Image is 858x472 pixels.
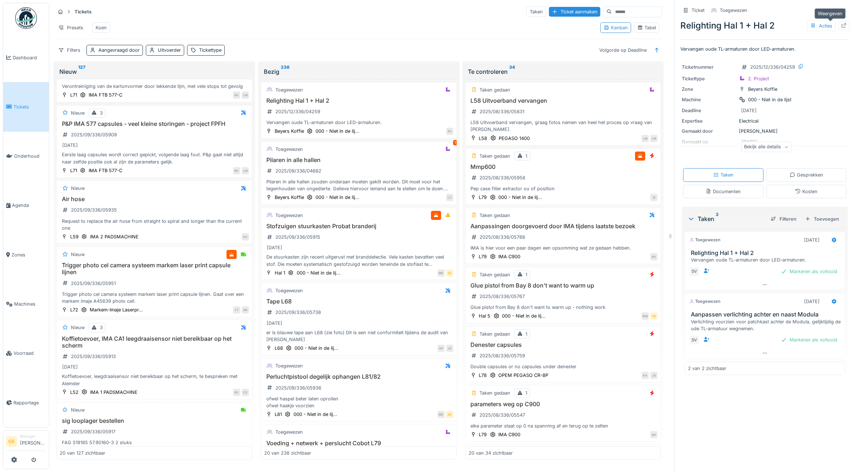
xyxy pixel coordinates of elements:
div: LM [242,167,249,174]
div: Toevoegen [802,214,842,224]
div: Volgorde op Deadline [596,45,650,55]
div: 2025/09/336/05909 [71,131,117,138]
div: 000 - Niet in de lij... [502,312,546,319]
div: IMA FTB 577-C [89,92,122,98]
div: 2025/09/336/05936 [275,384,321,391]
div: 2025/09/336/05913 [71,353,116,360]
sup: 127 [78,67,85,76]
div: L68 [275,345,283,352]
div: Nieuw [71,407,85,413]
span: Voorraad [13,350,46,357]
div: LC [446,194,453,201]
div: Zone [682,86,736,93]
strong: Tickets [72,8,94,15]
div: IMA 1 PADSMACHINE [90,389,138,396]
h3: Glue pistol from Bay 8 don't want to warm up [469,282,658,289]
div: Nieuw [71,251,85,258]
sup: 34 [510,67,515,76]
div: 000 - Niet in de lij... [316,194,359,201]
a: Machines [3,279,49,328]
div: 000 - Niet in de lij... [499,194,542,201]
div: AB [242,306,249,314]
div: Toegewezen [275,429,303,435]
div: 20 van 127 zichtbaar [60,450,105,456]
div: Taken gedaan [480,390,511,396]
div: Aangevraagd door [98,47,140,54]
div: Hal 1 [275,269,285,276]
div: Pilaren in alle hallen zouden onderaan moeten geklit worden. Dit moet voor het tegenhouden van on... [264,178,453,192]
div: IMA C900 [499,253,521,260]
h3: parameters weg op C900 [469,401,658,408]
div: Beyers Koffie [748,86,777,93]
div: 2. Project [748,75,769,82]
div: Te controleren [468,67,658,76]
div: ofwel haspel beter laten oprollen ofwel haakje voorzien [264,395,453,409]
div: FT [233,306,240,314]
div: Weergeven [815,8,846,19]
div: LM [242,92,249,99]
div: [DATE] [267,244,282,251]
div: Eerste laag capsules wordt correct gepickt, volgende laag fout. P&p gaat niet altijd naar zelfde ... [60,151,249,165]
div: L71 [70,92,77,98]
div: SV [689,335,699,345]
div: Toegewezen [689,298,720,305]
div: L79 [479,253,487,260]
div: Toegewezen [689,237,720,243]
div: Taken [527,7,546,17]
div: LM [642,135,649,142]
div: Toegewezen [275,146,303,153]
div: LM [650,135,658,142]
div: L78 [479,372,487,379]
div: Documenten [706,188,741,195]
p: Vervangen oude TL-armaturen door LED-armaturen. [680,46,849,52]
div: 000 - Niet in de lij... [316,128,359,135]
div: 000 - Niet in de lij... [297,269,341,276]
div: Ticket [692,7,705,14]
div: IS [650,194,658,201]
h3: Mmp600 [469,163,658,170]
div: Uitvoerder [158,47,181,54]
div: L79 [479,431,487,438]
div: Taken gedaan [480,271,511,278]
div: Vervangen oude TL-armaturen door LED-armaturen. [264,119,453,126]
div: Gesprekken [790,171,823,178]
div: Kanban [604,24,628,31]
div: Taken gedaan [480,86,511,93]
span: Dashboard [13,54,46,61]
span: Machines [14,301,46,307]
div: GE [446,269,453,277]
img: Badge_color-CXgf-gQk.svg [15,7,37,29]
div: PEGASO 1400 [499,135,530,142]
h3: L58 Uitvoerband vervangen [469,97,658,104]
div: SV [446,128,453,135]
div: 3 [100,110,103,116]
div: Verlichting voorzien voor patchkast achter de Modula, gelijktijdig de ude TL-armatuur wegnemen. [691,318,842,332]
h3: Trigger photo cel camera systeem markem laser print capsule lijnen [60,262,249,276]
div: 2025/08/336/05547 [480,412,525,418]
h3: Perluchtpistool degelijk ophangen L81/82 [264,373,453,380]
div: 1 [453,140,458,145]
div: Taken [713,171,734,178]
div: Koffietoevoer, leegdraaisensor niet bereikbaar op het scherm, te bespreken met Alemder [60,373,249,387]
div: 2025/08/336/05956 [480,174,526,181]
div: [PERSON_NAME] [682,128,848,135]
div: L81 [275,411,282,418]
div: IMA C900 [499,431,521,438]
div: Nieuw [59,67,249,76]
div: KA [642,372,649,379]
a: Tickets [3,82,49,131]
div: MD [438,269,445,277]
div: Nieuw [71,324,85,331]
div: 2025/09/336/05917 [71,428,115,435]
div: Tabel [637,24,656,31]
div: Filteren [768,214,799,224]
h3: Koffietoevoer, IMA CA1 leegdraaisensor niet bereikbaar op het scherm [60,335,249,349]
div: Bezig [264,67,454,76]
a: Dashboard [3,33,49,82]
div: Request to replace the air hose from straight to spiral and longer than the current one [60,218,249,231]
sup: 2 [716,214,719,223]
div: 3 [100,324,103,331]
div: 2025/12/336/04259 [275,108,320,115]
div: L71 [70,167,77,174]
div: Trigger photo cel camera systeem markem laser print capsule lijnen. Gaat over een markem imaje A4... [60,291,249,305]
